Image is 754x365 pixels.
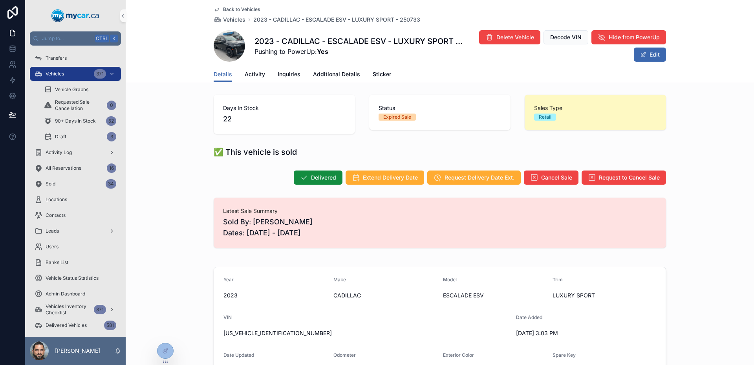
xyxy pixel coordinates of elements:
[443,352,474,358] span: Exterior Color
[223,314,232,320] span: VIN
[46,303,91,316] span: Vehicles Inventory Checklist
[346,171,424,185] button: Extend Delivery Date
[30,287,121,301] a: Admin Dashboard
[30,318,121,332] a: Delivered Vehicles581
[333,277,346,282] span: Make
[214,6,260,13] a: Back to Vehicles
[46,212,66,218] span: Contacts
[223,277,234,282] span: Year
[553,277,563,282] span: Trim
[30,161,121,175] a: All Reservations16
[223,329,510,337] span: [US_VEHICLE_IDENTIFICATION_NUMBER]
[254,36,463,47] h1: 2023 - CADILLAC - ESCALADE ESV - LUXURY SPORT - 250733
[30,224,121,238] a: Leads
[223,207,657,215] span: Latest Sale Summary
[55,134,66,140] span: Draft
[550,33,582,41] span: Decode VIN
[544,30,588,44] button: Decode VIN
[107,101,116,110] div: 0
[223,114,346,125] span: 22
[379,104,501,112] span: Status
[46,291,85,297] span: Admin Dashboard
[539,114,551,121] div: Retail
[591,30,666,44] button: Hide from PowerUp
[30,240,121,254] a: Users
[55,86,88,93] span: Vehicle Graphs
[373,70,391,78] span: Sticker
[253,16,420,24] a: 2023 - CADILLAC - ESCALADE ESV - LUXURY SPORT - 250733
[46,244,59,250] span: Users
[634,48,666,62] button: Edit
[30,193,121,207] a: Locations
[443,277,457,282] span: Model
[46,322,87,328] span: Delivered Vehicles
[443,292,546,299] span: ESCALADE ESV
[363,174,418,182] span: Extend Delivery Date
[55,347,100,355] p: [PERSON_NAME]
[445,174,514,182] span: Request Delivery Date Ext.
[496,33,534,41] span: Delete Vehicle
[214,147,297,158] h1: ✅ This vehicle is sold
[55,99,104,112] span: Requested Sale Cancellation
[39,83,121,97] a: Vehicle Graphs
[223,16,245,24] span: Vehicles
[223,6,260,13] span: Back to Vehicles
[541,174,572,182] span: Cancel Sale
[46,165,81,171] span: All Reservations
[214,16,245,24] a: Vehicles
[46,181,55,187] span: Sold
[30,177,121,191] a: Sold34
[223,104,346,112] span: Days In Stock
[107,163,116,173] div: 16
[46,259,68,266] span: Banks List
[55,118,96,124] span: 90+ Days In Stock
[39,114,121,128] a: 90+ Days In Stock52
[39,130,121,144] a: Draft3
[111,35,117,42] span: K
[609,33,660,41] span: Hide from PowerUp
[582,171,666,185] button: Request to Cancel Sale
[95,35,109,42] span: Ctrl
[553,352,576,358] span: Spare Key
[107,132,116,141] div: 3
[479,30,540,44] button: Delete Vehicle
[46,55,67,61] span: Transfers
[223,292,327,299] span: 2023
[333,352,356,358] span: Odometer
[106,179,116,189] div: 34
[516,329,620,337] span: [DATE] 3:03 PM
[46,71,64,77] span: Vehicles
[39,98,121,112] a: Requested Sale Cancellation0
[516,314,542,320] span: Date Added
[94,305,106,314] div: 371
[254,47,463,56] span: Pushing to PowerUp:
[317,48,328,55] strong: Yes
[245,70,265,78] span: Activity
[294,171,342,185] button: Delivered
[278,67,300,83] a: Inquiries
[104,321,116,330] div: 581
[313,67,360,83] a: Additional Details
[524,171,578,185] button: Cancel Sale
[94,69,106,79] div: 371
[427,171,521,185] button: Request Delivery Date Ext.
[46,196,67,203] span: Locations
[311,174,336,182] span: Delivered
[223,216,657,238] span: Sold By: [PERSON_NAME] Dates: [DATE] - [DATE]
[313,70,360,78] span: Additional Details
[333,292,437,299] span: CADILLAC
[30,208,121,222] a: Contacts
[30,145,121,160] a: Activity Log
[599,174,660,182] span: Request to Cancel Sale
[534,104,657,112] span: Sales Type
[46,228,59,234] span: Leads
[245,67,265,83] a: Activity
[30,31,121,46] button: Jump to...CtrlK
[553,292,656,299] span: LUXURY SPORT
[278,70,300,78] span: Inquiries
[42,35,92,42] span: Jump to...
[30,67,121,81] a: Vehicles371
[106,116,116,126] div: 52
[25,46,126,337] div: scrollable content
